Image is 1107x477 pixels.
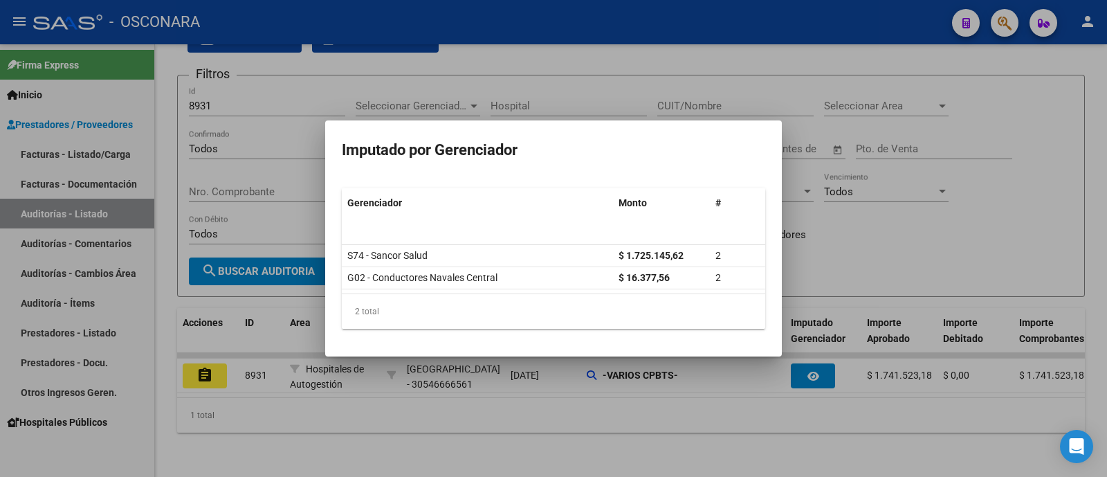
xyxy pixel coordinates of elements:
[715,250,721,261] span: 2
[347,197,402,208] span: Gerenciador
[715,272,721,283] span: 2
[619,250,684,261] strong: $ 1.725.145,62
[342,294,765,329] div: 2 total
[347,272,497,283] span: G02 - Conductores Navales Central
[613,188,710,218] datatable-header-cell: Monto
[715,197,721,208] span: #
[342,188,613,218] datatable-header-cell: Gerenciador
[342,137,765,163] h3: Imputado por Gerenciador
[347,250,428,261] span: S74 - Sancor Salud
[710,188,765,218] datatable-header-cell: #
[1060,430,1093,463] div: Open Intercom Messenger
[619,272,670,283] strong: $ 16.377,56
[619,197,647,208] span: Monto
